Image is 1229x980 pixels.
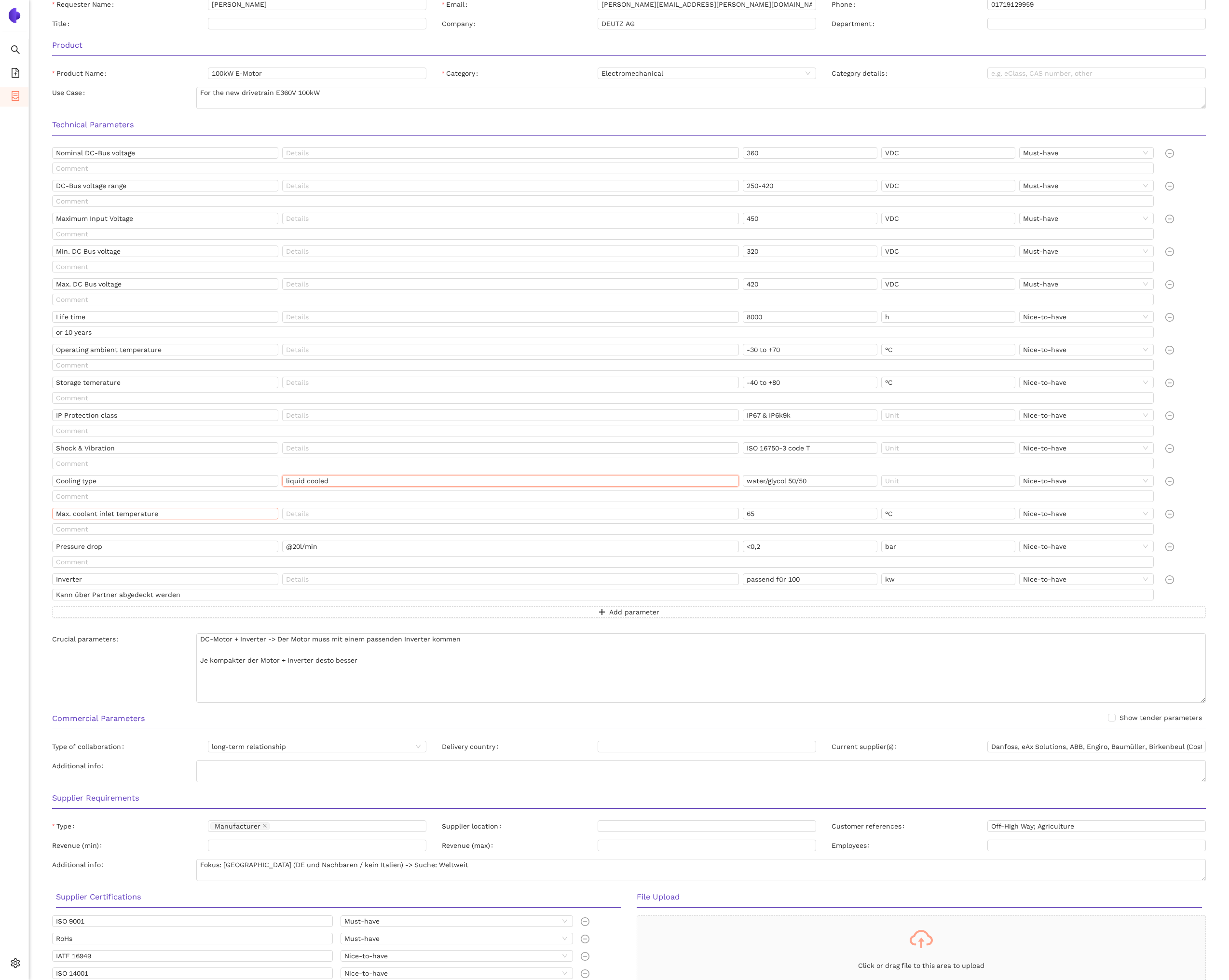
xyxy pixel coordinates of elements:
[743,245,877,257] input: Value
[52,311,278,323] input: Name
[599,609,605,616] span: plus
[344,968,569,979] span: Nice-to-have
[11,88,20,107] span: container
[52,377,278,388] input: Name
[743,442,877,454] input: Value
[1023,377,1149,388] span: Nice-to-have
[1023,344,1149,355] span: Nice-to-have
[1165,510,1174,518] span: minus-circle
[56,891,621,903] h3: Supplier Certifications
[208,68,426,79] input: Product Name
[881,573,1015,585] input: Unit
[52,859,108,871] label: Additional info
[1023,246,1149,257] span: Must-have
[1023,476,1149,486] span: Nice-to-have
[442,18,479,29] label: Company
[52,163,1154,174] input: Comment
[442,820,505,832] label: Supplier location
[881,475,1015,487] input: Unit
[832,18,878,29] label: Department
[344,916,569,926] span: Must-have
[1165,280,1174,289] span: minus-circle
[282,541,739,552] input: Details
[210,822,270,830] span: Manufacturer
[881,311,1015,323] input: Unit
[208,840,426,851] input: Revenue (min)
[881,442,1015,454] input: Unit
[344,933,569,944] span: Must-have
[52,840,106,851] label: Revenue (min)
[282,278,739,290] input: Details
[1023,443,1149,453] span: Nice-to-have
[743,278,877,290] input: Value
[743,409,877,421] input: Value
[52,87,89,98] label: Use Case
[881,147,1015,159] input: Unit
[52,490,1154,502] input: Comment
[1116,712,1206,723] span: Show tender parameters
[1023,508,1149,519] span: Nice-to-have
[598,840,816,851] input: Revenue (max)
[881,541,1015,552] input: Unit
[52,741,128,752] label: Type of collaboration
[11,41,20,61] span: search
[11,65,20,84] span: file-add
[987,741,1206,752] input: Current supplier(s)
[1165,379,1174,387] span: minus-circle
[581,935,589,943] span: minus-circle
[910,927,933,951] span: cloud-upload
[987,820,1206,832] input: Customer references
[52,278,278,290] input: Name
[52,195,1154,207] input: Comment
[1165,149,1174,158] span: minus-circle
[196,633,1206,703] textarea: Crucial parameters
[52,213,278,224] input: Name
[52,119,1206,131] h3: Technical Parameters
[52,39,1206,52] h3: Product
[52,967,333,979] input: Name, e.g. ISO 9001 or RoHS
[987,68,1206,79] input: Category details
[1023,541,1149,552] span: Nice-to-have
[52,712,1206,725] h3: Commercial Parameters
[743,541,877,552] input: Value
[52,425,1154,436] input: Comment
[282,442,739,454] input: Details
[282,508,739,519] input: Details
[52,475,278,487] input: Name
[52,458,1154,469] input: Comment
[282,377,739,388] input: Details
[832,741,901,752] label: Current supplier(s)
[52,933,333,944] input: Name, e.g. ISO 9001 or RoHS
[743,213,877,224] input: Value
[52,392,1154,404] input: Comment
[52,523,1154,535] input: Comment
[881,180,1015,191] input: Unit
[1165,247,1174,256] span: minus-circle
[282,475,739,487] input: Details
[743,147,877,159] input: Value
[262,823,267,829] span: close
[52,344,278,355] input: Name
[52,409,278,421] input: Name
[282,311,739,323] input: Details
[1023,574,1149,585] span: Nice-to-have
[282,213,739,224] input: Details
[196,859,1206,881] textarea: Additional info
[743,180,877,191] input: Value
[881,508,1015,519] input: Unit
[52,508,278,519] input: Name
[609,607,659,617] span: Add parameter
[601,68,812,79] span: Electromechanical
[52,180,278,191] input: Name
[987,18,1206,29] input: Department
[344,951,569,961] span: Nice-to-have
[1165,411,1174,420] span: minus-circle
[52,541,278,552] input: Name
[1165,575,1174,584] span: minus-circle
[637,960,1205,971] p: Click or drag file to this area to upload
[1023,312,1149,322] span: Nice-to-have
[282,245,739,257] input: Details
[52,589,1154,600] input: Comment
[52,606,1206,618] button: plusAdd parameter
[743,377,877,388] input: Value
